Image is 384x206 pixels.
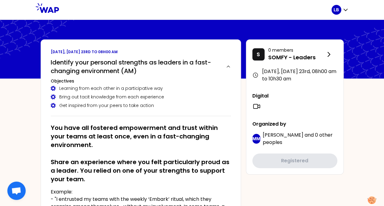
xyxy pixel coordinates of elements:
[51,102,231,109] div: Get inspired from your peers to take action
[257,50,260,59] p: S
[51,58,231,75] button: Identify your personal strengths as leaders in a fast-changing environment (AM)
[268,53,325,62] p: SOMFY - Leaders
[252,120,337,128] p: Organized by
[263,131,337,146] p: and
[334,7,339,13] p: LB
[51,58,221,75] h2: Identify your personal strengths as leaders in a fast-changing environment (AM)
[252,153,337,168] button: Registered
[51,94,231,100] div: Bring out tacit knowledge from each experience
[51,123,231,183] h2: You have all fostered empowerment and trust within your teams at least once, even in a fast-chang...
[268,47,325,53] p: 0 members
[252,92,337,100] p: Digital
[51,78,231,84] h3: Objectives
[252,68,337,83] div: [DATE], [DATE] 23rd , 08h00 am to 10h30 am
[252,136,260,142] p: MM
[263,131,333,146] span: 0 other peoples
[51,85,231,91] div: Learning from each other in a participative way
[331,5,349,15] button: LB
[51,50,231,54] p: [DATE], [DATE] 23rd to 08h00 am
[263,131,303,138] span: [PERSON_NAME]
[7,182,26,200] div: Ouvrir le chat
